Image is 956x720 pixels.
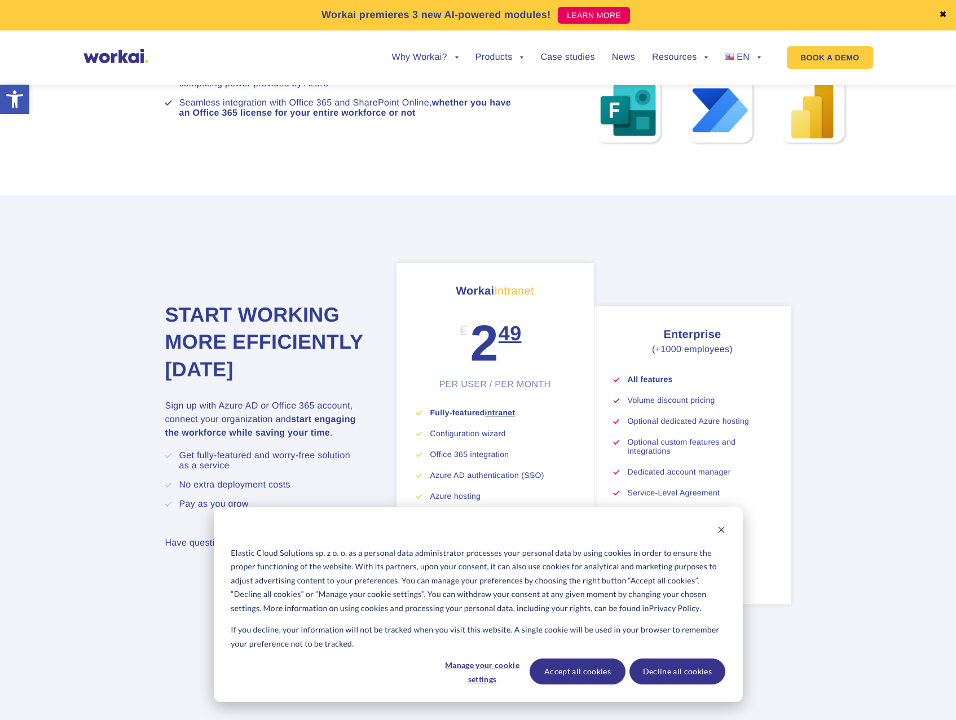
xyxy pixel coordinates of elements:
a: Resources [652,53,708,62]
a: ✖ [939,11,947,20]
p: Elastic Cloud Solutions sp. z o. o. as a personal data administrator processes your personal data... [231,546,725,616]
div: 2 [470,318,521,379]
button: Manage your cookie settings [439,658,526,684]
a: News [612,53,635,62]
p: Have questions about plans? [165,537,368,550]
p: Workai premieres 3 new AI-powered modules! [321,7,551,23]
li: Service-Level Agreement [628,488,772,497]
p: (+1000 employees) [614,343,772,357]
strong: Fully-featured [430,408,516,417]
strong: Enterprise [663,328,721,341]
strong: All features [628,375,673,384]
a: Products [475,53,524,62]
li: No extra deployment costs [179,480,368,490]
a: Case studies [540,53,594,62]
li: Azure hosting [430,491,574,501]
a: intranet [485,408,516,417]
li: Get fully-featured and worry-free solution as a service [179,451,368,471]
div: PER USER / PER MONTH [416,379,574,390]
li: Office 365 integration [430,450,574,459]
li: Volume discount pricing [628,396,772,405]
button: Accept all cookies [530,658,625,684]
li: Dedicated account manager [628,467,772,476]
a: Why Workai? [391,53,458,62]
span: EN [737,52,750,62]
li: Optional custom features and integrations [628,437,772,455]
button: Decline all cookies [629,658,725,684]
li: Configuration wizard [430,429,574,438]
div: € [459,318,467,344]
li: Azure AD authentication (SSO) [430,471,574,480]
strong: whether you have an Office 365 license for your entire workforce or not [179,98,511,118]
a: Privacy Policy [649,602,700,616]
h3: Workai [416,283,574,300]
sup: 49 [499,322,522,364]
span: Intranet [494,285,534,297]
li: Pay as you grow [179,499,368,510]
div: Cookie banner [214,507,743,702]
button: Dismiss cookie banner [717,524,725,538]
p: If you decline, your information will not be tracked when you visit this website. A single cookie... [231,623,725,651]
h2: Start working more efficiently [DATE] [165,301,368,384]
a: LEARN MORE [558,7,630,24]
p: Sign up with Azure AD or Office 365 account, connect your organization and . [165,399,368,440]
li: Optional dedicated Azure hosting [628,416,772,425]
a: BOOK A DEMO [787,46,873,69]
li: Seamless integration with Office 365 and SharePoint Online, [179,98,523,118]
